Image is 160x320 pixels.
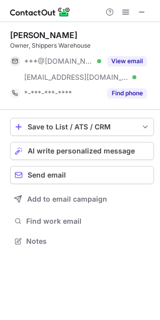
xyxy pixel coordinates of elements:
button: Find work email [10,214,154,228]
button: save-profile-one-click [10,118,154,136]
button: Reveal Button [107,88,147,98]
button: Send email [10,166,154,184]
span: [EMAIL_ADDRESS][DOMAIN_NAME] [24,73,129,82]
span: Add to email campaign [27,195,107,203]
button: Reveal Button [107,56,147,66]
span: ***@[DOMAIN_NAME] [24,57,94,66]
button: Notes [10,234,154,248]
span: Find work email [26,217,150,226]
button: AI write personalized message [10,142,154,160]
div: Save to List / ATS / CRM [28,123,136,131]
button: Add to email campaign [10,190,154,208]
div: Owner, Shippers Warehouse [10,41,154,50]
span: AI write personalized message [28,147,135,155]
span: Notes [26,237,150,246]
div: [PERSON_NAME] [10,30,77,40]
img: ContactOut v5.3.10 [10,6,70,18]
span: Send email [28,171,66,179]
